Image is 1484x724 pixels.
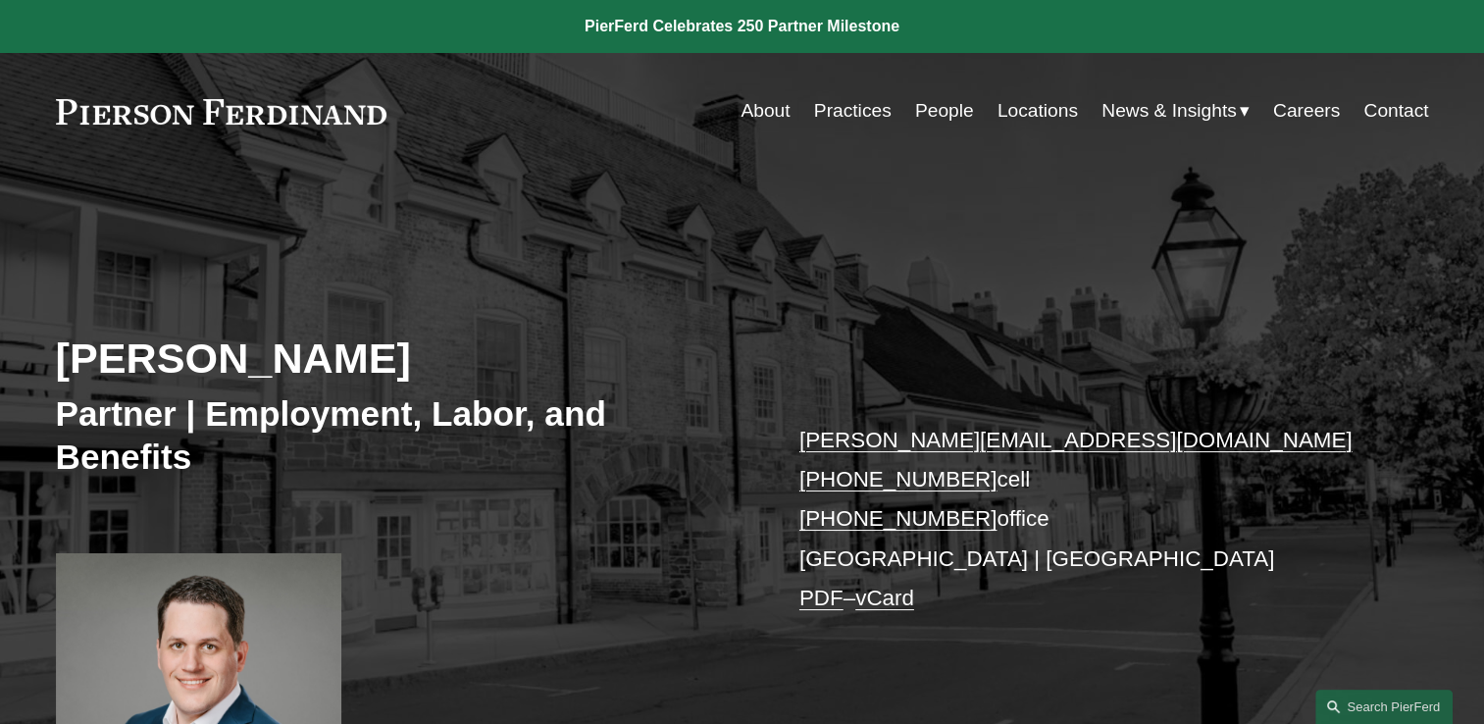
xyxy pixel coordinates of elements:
a: Contact [1363,92,1428,129]
span: News & Insights [1101,94,1237,129]
a: Careers [1273,92,1340,129]
a: PDF [799,586,844,610]
a: folder dropdown [1101,92,1250,129]
a: [PHONE_NUMBER] [799,506,998,531]
h2: [PERSON_NAME] [56,333,742,384]
a: [PERSON_NAME][EMAIL_ADDRESS][DOMAIN_NAME] [799,428,1353,452]
a: People [915,92,974,129]
a: Locations [998,92,1078,129]
a: vCard [855,586,914,610]
h3: Partner | Employment, Labor, and Benefits [56,392,742,478]
p: cell office [GEOGRAPHIC_DATA] | [GEOGRAPHIC_DATA] – [799,421,1371,619]
a: [PHONE_NUMBER] [799,467,998,491]
a: Practices [814,92,892,129]
a: About [741,92,790,129]
a: Search this site [1315,690,1453,724]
